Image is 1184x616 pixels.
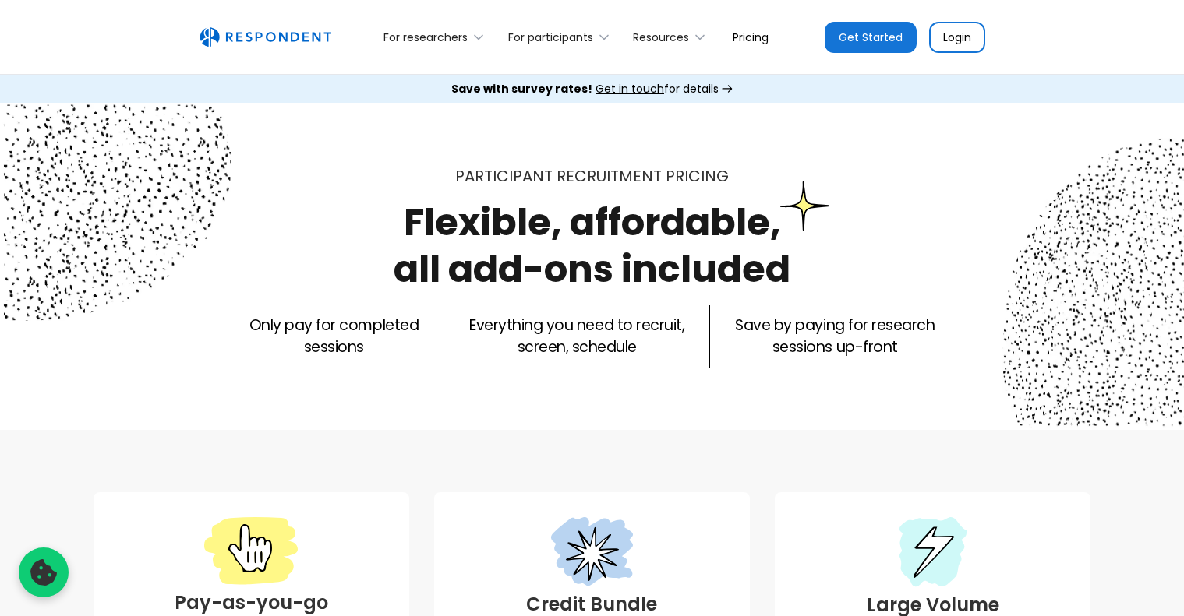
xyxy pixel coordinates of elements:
span: Participant recruitment [455,165,662,187]
a: Login [929,22,985,53]
p: Everything you need to recruit, screen, schedule [469,315,684,358]
span: PRICING [666,165,729,187]
a: home [200,27,331,48]
img: Untitled UI logotext [200,27,331,48]
a: Pricing [720,19,781,55]
div: For participants [499,19,624,55]
div: For researchers [383,30,468,45]
p: Save by paying for research sessions up-front [735,315,935,358]
div: For researchers [375,19,499,55]
p: Only pay for completed sessions [249,315,419,358]
div: Resources [624,19,720,55]
div: Resources [633,30,689,45]
div: For participants [508,30,593,45]
div: for details [451,81,719,97]
a: Get Started [825,22,917,53]
span: Get in touch [596,81,664,97]
h1: Flexible, affordable, all add-ons included [394,196,790,295]
strong: Save with survey rates! [451,81,592,97]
